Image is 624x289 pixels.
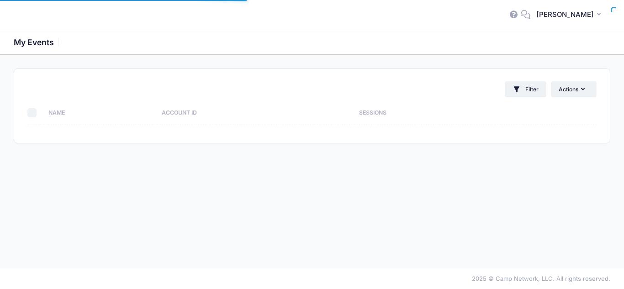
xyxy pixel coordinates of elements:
span: 2025 © Camp Network, LLC. All rights reserved. [472,275,610,282]
th: Account ID [157,101,354,125]
span: [PERSON_NAME] [536,10,594,20]
button: Filter [505,81,546,97]
h1: My Events [14,37,62,47]
button: [PERSON_NAME] [530,5,610,26]
th: Name [44,101,157,125]
th: Sessions [354,101,517,125]
button: Actions [551,81,597,97]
